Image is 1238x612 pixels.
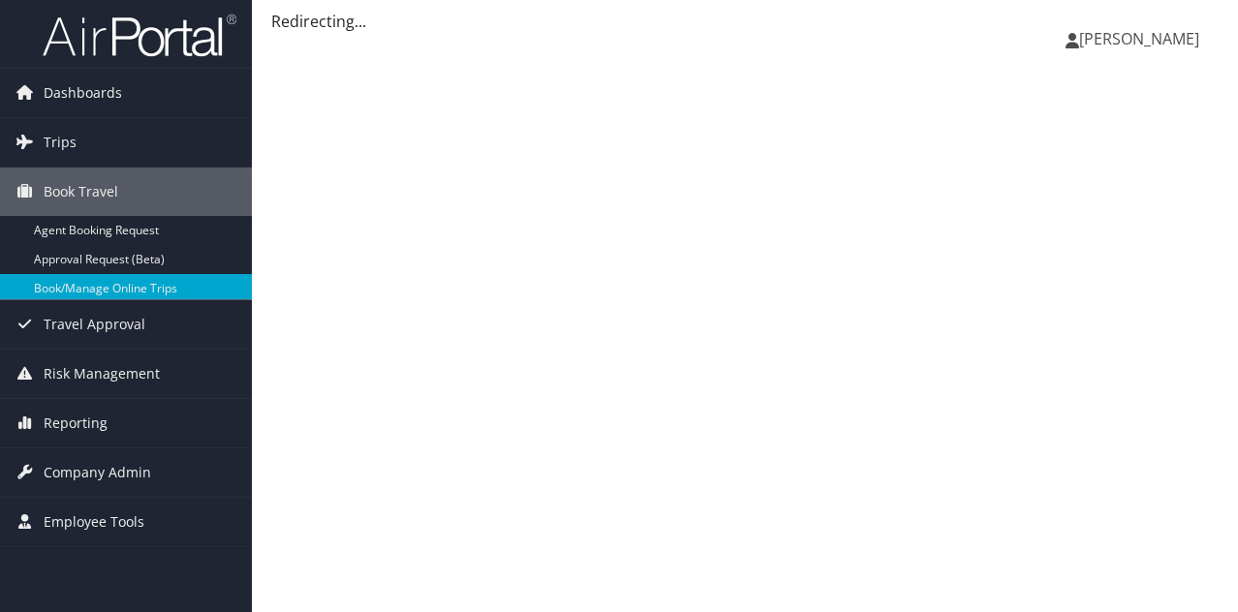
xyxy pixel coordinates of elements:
[44,69,122,117] span: Dashboards
[44,498,144,546] span: Employee Tools
[44,350,160,398] span: Risk Management
[44,300,145,349] span: Travel Approval
[271,10,1219,33] div: Redirecting...
[1066,10,1219,68] a: [PERSON_NAME]
[44,118,77,167] span: Trips
[44,448,151,497] span: Company Admin
[44,168,118,216] span: Book Travel
[1079,28,1199,49] span: [PERSON_NAME]
[44,399,108,447] span: Reporting
[43,13,236,58] img: airportal-logo.png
